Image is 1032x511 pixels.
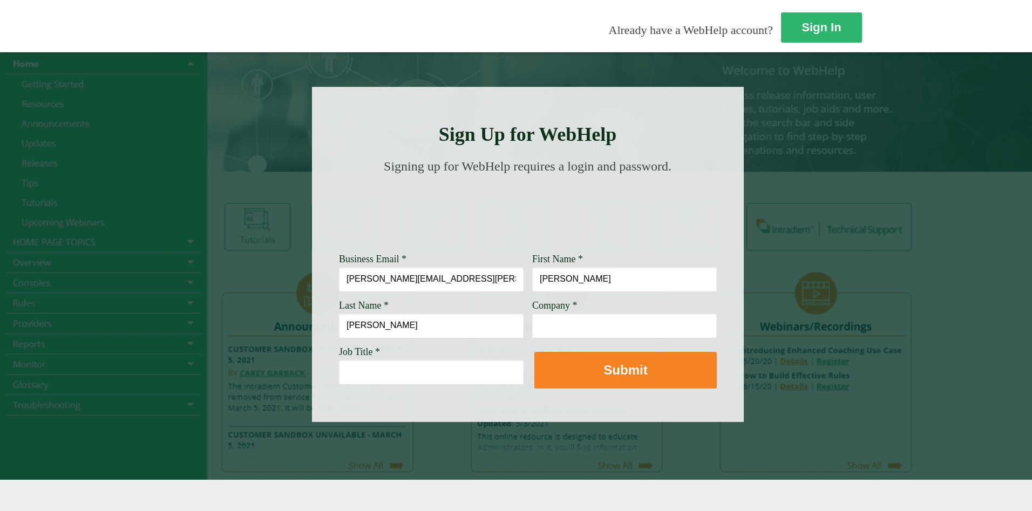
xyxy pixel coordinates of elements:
[532,254,583,264] span: First Name *
[339,254,406,264] span: Business Email *
[781,12,862,43] a: Sign In
[603,363,647,377] strong: Submit
[534,352,717,389] button: Submit
[439,124,617,145] strong: Sign Up for WebHelp
[532,300,578,311] span: Company *
[802,21,841,34] strong: Sign In
[609,23,773,37] span: Already have a WebHelp account?
[345,185,710,239] img: Need Credentials? Sign up below. Have Credentials? Use the sign-in button.
[384,159,671,173] span: Signing up for WebHelp requires a login and password.
[339,300,389,311] span: Last Name *
[339,346,380,357] span: Job Title *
